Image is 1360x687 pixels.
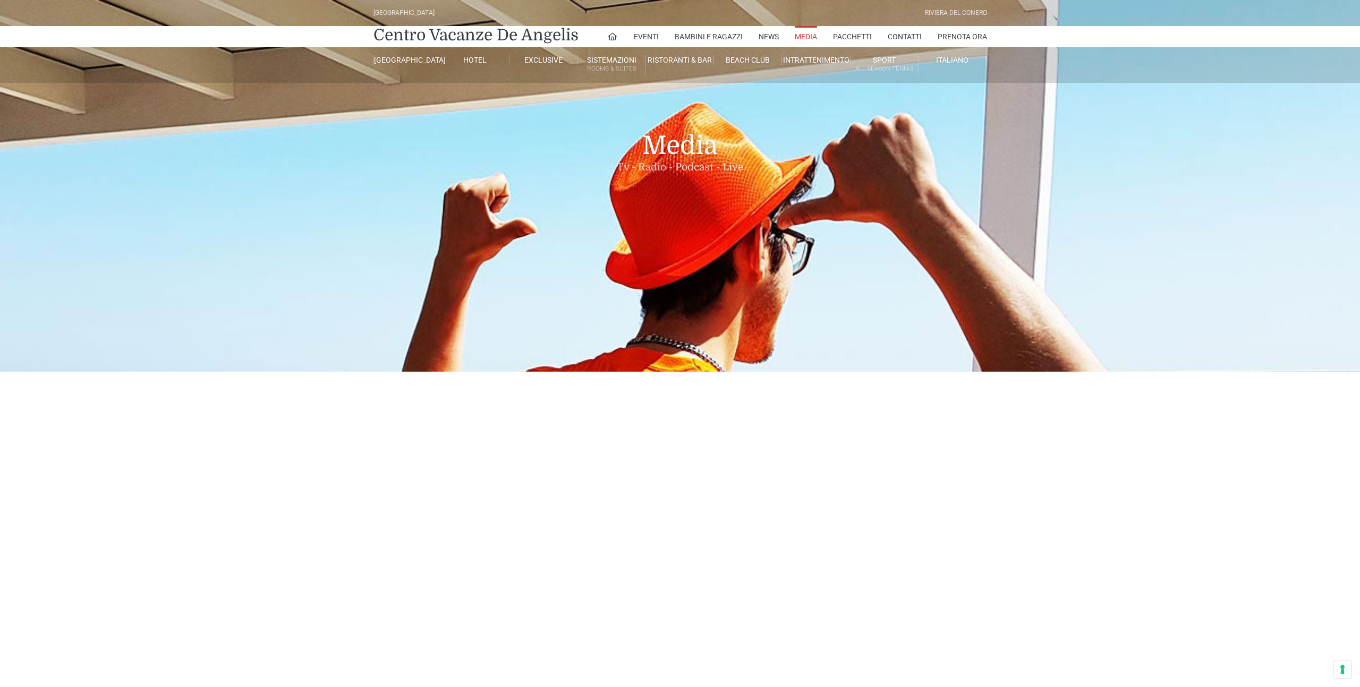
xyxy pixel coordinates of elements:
[938,26,987,47] a: Prenota Ora
[936,56,968,64] span: Italiano
[373,55,441,65] a: [GEOGRAPHIC_DATA]
[577,64,645,74] small: Rooms & Suites
[782,55,850,65] a: Intrattenimento
[888,26,922,47] a: Contatti
[441,55,509,65] a: Hotel
[925,8,987,18] div: Riviera Del Conero
[759,26,779,47] a: News
[373,24,579,46] a: Centro Vacanze De Angelis
[577,55,645,75] a: SistemazioniRooms & Suites
[373,161,987,174] small: Tv - Radio - Podcast - Live
[795,26,817,47] a: Media
[851,55,919,75] a: SportAll Season Tennis
[833,26,872,47] a: Pacchetti
[675,26,743,47] a: Bambini e Ragazzi
[646,55,714,65] a: Ristoranti & Bar
[714,55,782,65] a: Beach Club
[373,8,435,18] div: [GEOGRAPHIC_DATA]
[1333,660,1351,679] button: Le tue preferenze relative al consenso per le tecnologie di tracciamento
[373,83,987,188] h1: Media
[634,26,659,47] a: Eventi
[919,55,987,65] a: Italiano
[509,55,577,65] a: Exclusive
[851,64,918,74] small: All Season Tennis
